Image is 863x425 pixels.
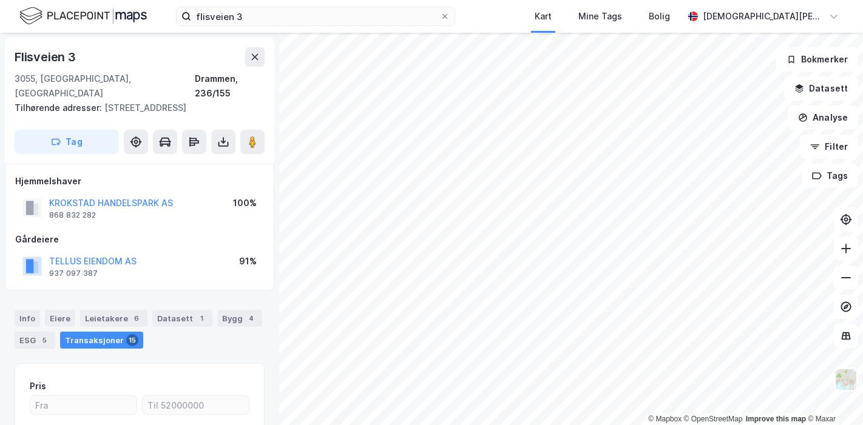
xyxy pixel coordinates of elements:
[233,196,257,210] div: 100%
[15,332,55,349] div: ESG
[784,76,858,101] button: Datasett
[49,269,98,278] div: 937 097 387
[776,47,858,72] button: Bokmerker
[535,9,552,24] div: Kart
[703,9,824,24] div: [DEMOGRAPHIC_DATA][PERSON_NAME]
[746,415,806,423] a: Improve this map
[126,334,138,346] div: 15
[578,9,622,24] div: Mine Tags
[800,135,858,159] button: Filter
[19,5,147,27] img: logo.f888ab2527a4732fd821a326f86c7f29.svg
[15,174,264,189] div: Hjemmelshaver
[195,312,208,324] div: 1
[152,310,212,327] div: Datasett
[245,312,257,324] div: 4
[30,396,137,414] input: Fra
[191,7,440,25] input: Søk på adresse, matrikkel, gårdeiere, leietakere eller personer
[239,254,257,269] div: 91%
[195,72,265,101] div: Drammen, 236/155
[649,9,670,24] div: Bolig
[15,102,104,113] span: Tilhørende adresser:
[30,379,46,393] div: Pris
[15,47,78,67] div: Flisveien 3
[49,210,96,220] div: 868 832 282
[788,105,858,130] button: Analyse
[684,415,743,423] a: OpenStreetMap
[45,310,75,327] div: Eiere
[15,72,195,101] div: 3055, [GEOGRAPHIC_DATA], [GEOGRAPHIC_DATA]
[80,310,147,327] div: Leietakere
[15,232,264,247] div: Gårdeiere
[60,332,143,349] div: Transaksjoner
[143,396,249,414] input: Til 52000000
[130,312,143,324] div: 6
[15,310,40,327] div: Info
[802,164,858,188] button: Tags
[648,415,682,423] a: Mapbox
[802,367,863,425] iframe: Chat Widget
[217,310,262,327] div: Bygg
[802,367,863,425] div: Kontrollprogram for chat
[15,101,255,115] div: [STREET_ADDRESS]
[38,334,50,346] div: 5
[15,130,119,154] button: Tag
